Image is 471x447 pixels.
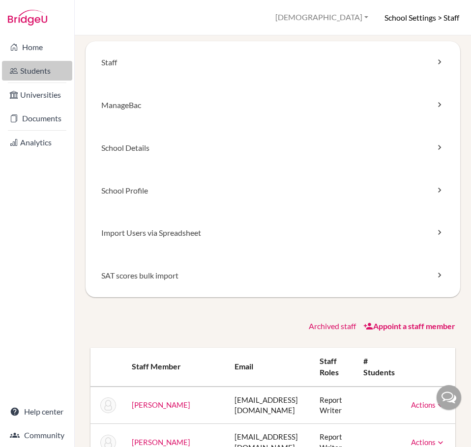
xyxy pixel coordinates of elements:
th: # students [355,348,403,387]
img: Bridge-U [8,10,47,26]
a: Archived staff [309,321,356,331]
a: Import Users via Spreadsheet [86,212,460,254]
button: [DEMOGRAPHIC_DATA] [271,8,373,27]
a: Home [2,37,72,57]
th: Staff member [124,348,227,387]
a: Actions [411,438,445,447]
a: Actions [411,400,445,409]
a: Community [2,425,72,445]
a: [PERSON_NAME] [132,400,190,409]
h6: School Settings > Staff [384,12,459,23]
a: School Profile [86,169,460,212]
a: Help center [2,402,72,421]
a: ManageBac [86,84,460,127]
span: Ayuda [21,7,48,16]
a: Appoint a staff member [363,321,455,331]
a: Students [2,61,72,81]
a: Staff [86,41,460,84]
a: [PERSON_NAME] [132,438,190,447]
img: (Archived) Cynthia Abdallah [100,397,116,413]
th: Email [227,348,312,387]
th: Staff roles [312,348,356,387]
td: Report Writer [312,387,356,424]
a: Universities [2,85,72,105]
a: School Details [86,127,460,169]
a: Analytics [2,133,72,152]
a: SAT scores bulk import [86,254,460,297]
td: [EMAIL_ADDRESS][DOMAIN_NAME] [227,387,312,424]
a: Documents [2,109,72,128]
